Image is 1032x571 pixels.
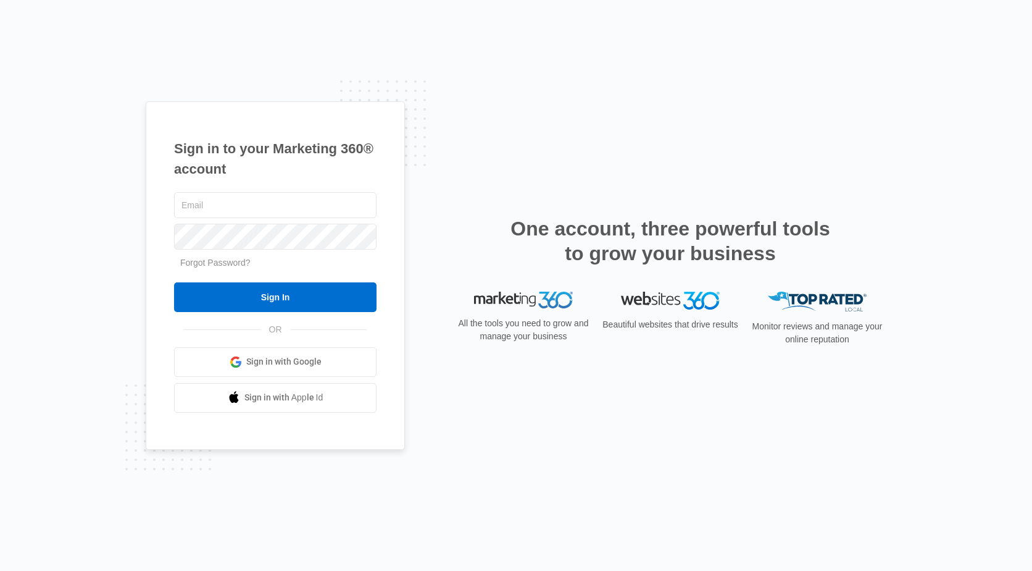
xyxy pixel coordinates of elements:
input: Email [174,192,377,218]
input: Sign In [174,282,377,312]
p: Monitor reviews and manage your online reputation [748,320,886,346]
span: Sign in with Apple Id [244,391,323,404]
h2: One account, three powerful tools to grow your business [507,216,834,266]
h1: Sign in to your Marketing 360® account [174,138,377,179]
span: Sign in with Google [246,355,322,368]
a: Sign in with Google [174,347,377,377]
img: Marketing 360 [474,292,573,309]
span: OR [260,323,291,336]
a: Forgot Password? [180,258,251,268]
a: Sign in with Apple Id [174,383,377,413]
p: Beautiful websites that drive results [601,318,739,331]
img: Websites 360 [621,292,720,310]
p: All the tools you need to grow and manage your business [454,317,593,343]
img: Top Rated Local [768,292,867,312]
